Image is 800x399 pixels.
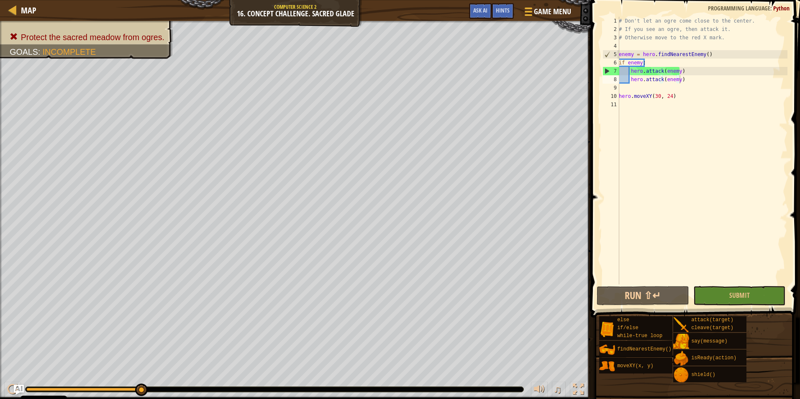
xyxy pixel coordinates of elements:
[673,334,689,350] img: portrait.png
[603,92,619,100] div: 10
[10,31,164,43] li: Protect the sacred meadow from ogres.
[673,350,689,366] img: portrait.png
[773,4,790,12] span: Python
[708,4,770,12] span: Programming language
[599,342,615,358] img: portrait.png
[617,333,662,339] span: while-true loop
[599,358,615,374] img: portrait.png
[693,286,786,305] button: Submit
[473,6,487,14] span: Ask AI
[691,355,736,361] span: isReady(action)
[617,363,653,369] span: moveXY(x, y)
[617,346,672,352] span: findNearestEnemy()
[43,47,96,56] span: Incomplete
[10,47,38,56] span: Goals
[603,50,619,59] div: 5
[691,338,727,344] span: say(message)
[729,291,750,300] span: Submit
[617,317,629,323] span: else
[21,33,164,42] span: Protect the sacred meadow from ogres.
[691,325,733,331] span: cleave(target)
[603,75,619,84] div: 8
[617,325,638,331] span: if/else
[531,382,548,399] button: Adjust volume
[21,5,36,16] span: Map
[603,59,619,67] div: 6
[691,317,733,323] span: attack(target)
[4,382,21,399] button: Ctrl + P: Play
[17,5,36,16] a: Map
[770,4,773,12] span: :
[603,17,619,25] div: 1
[603,84,619,92] div: 9
[14,385,24,395] button: Ask AI
[469,3,492,19] button: Ask AI
[603,100,619,109] div: 11
[534,6,571,17] span: Game Menu
[38,47,43,56] span: :
[496,6,510,14] span: Hints
[603,42,619,50] div: 4
[603,33,619,42] div: 3
[673,317,689,333] img: portrait.png
[599,321,615,337] img: portrait.png
[552,382,566,399] button: ♫
[518,3,576,23] button: Game Menu
[570,382,587,399] button: Toggle fullscreen
[554,383,562,396] span: ♫
[597,286,689,305] button: Run ⇧↵
[673,367,689,383] img: portrait.png
[603,25,619,33] div: 2
[691,372,715,378] span: shield()
[603,67,619,75] div: 7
